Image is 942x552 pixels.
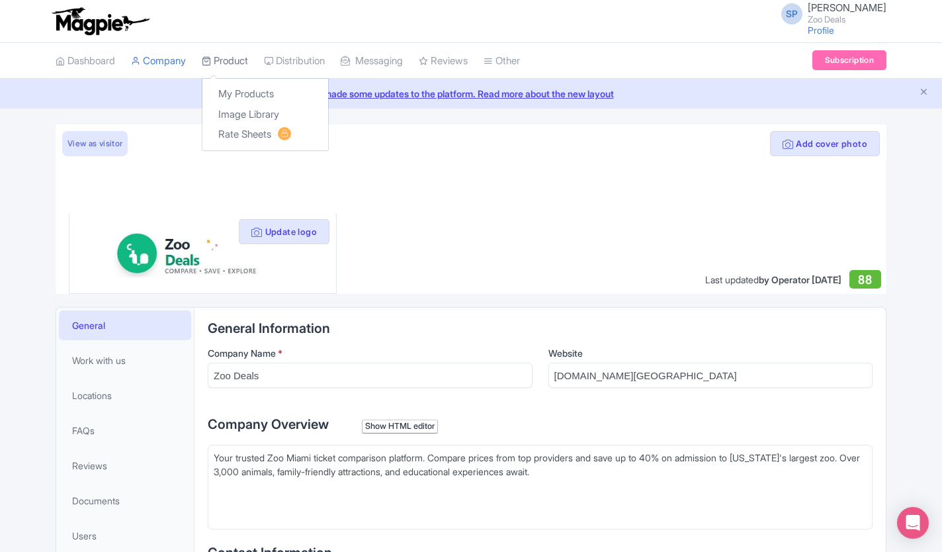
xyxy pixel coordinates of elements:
[208,321,873,336] h2: General Information
[759,274,841,285] span: by Operator [DATE]
[208,347,276,359] span: Company Name
[62,131,128,156] a: View as visitor
[919,85,929,101] button: Close announcement
[96,223,309,283] img: ef34j6rnlsms7j7pjw9v.jpg
[214,451,867,492] div: Your trusted Zoo Miami ticket comparison platform. Compare prices from top providers and save up ...
[341,43,403,79] a: Messaging
[49,7,151,36] img: logo-ab69f6fb50320c5b225c76a69d11143b.png
[264,43,325,79] a: Distribution
[72,318,105,332] span: General
[484,43,520,79] a: Other
[773,3,886,24] a: SP [PERSON_NAME] Zoo Deals
[72,494,120,508] span: Documents
[202,124,328,145] a: Rate Sheets
[812,50,886,70] a: Subscription
[59,521,191,551] a: Users
[858,273,872,287] span: 88
[705,273,841,287] div: Last updated
[239,219,329,244] button: Update logo
[808,15,886,24] small: Zoo Deals
[770,131,880,156] button: Add cover photo
[202,105,328,125] a: Image Library
[808,1,886,14] span: [PERSON_NAME]
[362,420,438,434] div: Show HTML editor
[59,381,191,410] a: Locations
[131,43,186,79] a: Company
[419,43,468,79] a: Reviews
[548,347,583,359] span: Website
[59,486,191,516] a: Documents
[59,345,191,375] a: Work with us
[8,87,934,101] a: We made some updates to the platform. Read more about the new layout
[72,389,112,402] span: Locations
[208,416,329,432] span: Company Overview
[781,3,802,24] span: SP
[59,310,191,340] a: General
[808,24,834,36] a: Profile
[72,424,95,437] span: FAQs
[59,451,191,481] a: Reviews
[202,43,248,79] a: Product
[72,459,107,473] span: Reviews
[56,43,115,79] a: Dashboard
[72,529,97,543] span: Users
[202,84,328,105] a: My Products
[897,507,929,539] div: Open Intercom Messenger
[72,353,126,367] span: Work with us
[59,416,191,445] a: FAQs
